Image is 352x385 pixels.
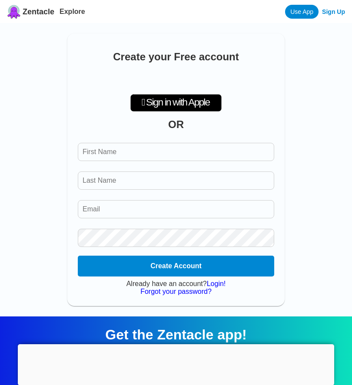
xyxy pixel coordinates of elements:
div: Full dive log with 15k+ locations, reviews, and photos [10,346,342,356]
button: Create Account [78,255,274,276]
input: First Name [78,142,274,161]
a: Zentacle logoZentacle [7,4,54,18]
a: Sign Up [322,8,345,15]
h1: Create your Free account [78,50,274,63]
span: Zentacle [23,7,54,16]
a: Use App [285,4,319,18]
input: Last Name [78,171,274,189]
iframe: Advertisement [18,344,334,383]
a: Forgot your password? [140,287,212,295]
div: Already have an account? [78,280,274,287]
a: Login! [207,280,226,287]
div: Get the Zentacle app! [10,326,342,342]
div: Sign in with Google. Opens in new tab [136,69,216,88]
div: OR [78,118,274,130]
a: Explore [60,7,85,15]
input: Email [78,200,274,218]
div: Sign in with Apple [130,94,222,111]
img: Zentacle logo [7,4,21,18]
iframe: Sign in with Google Button [132,69,220,88]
